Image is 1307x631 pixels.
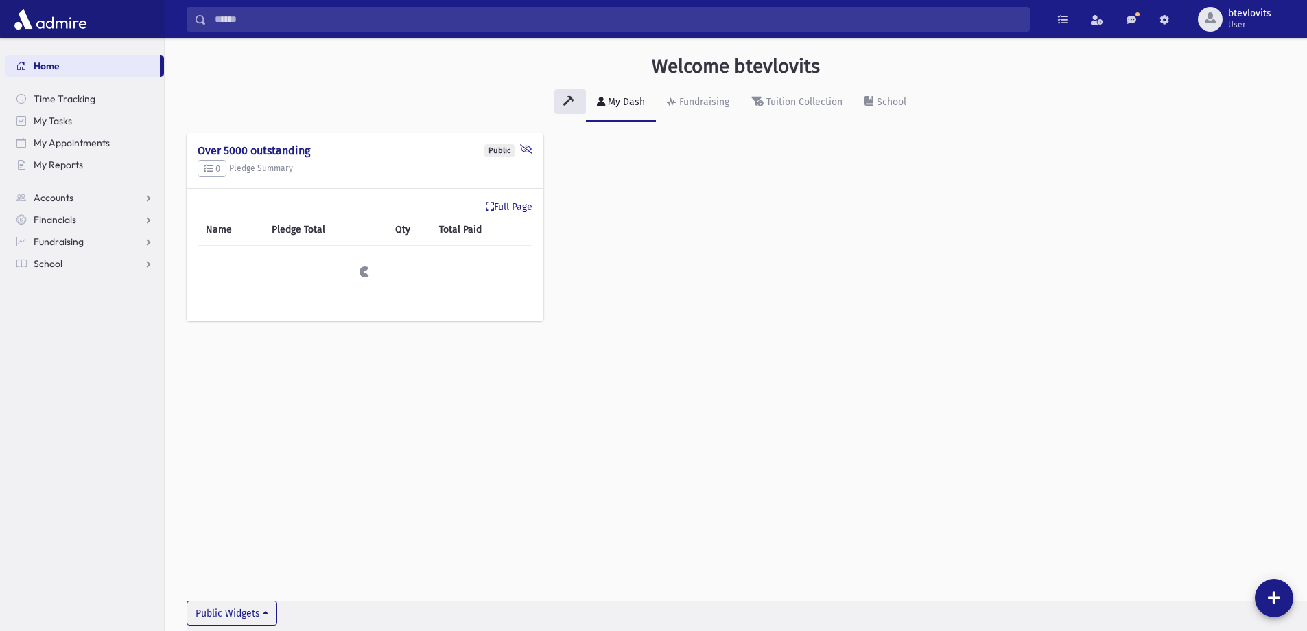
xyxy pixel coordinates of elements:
[198,160,226,178] button: 0
[34,115,72,127] span: My Tasks
[34,257,62,270] span: School
[874,96,906,108] div: School
[5,132,164,154] a: My Appointments
[5,253,164,275] a: School
[5,154,164,176] a: My Reports
[34,159,83,171] span: My Reports
[486,200,532,214] a: Full Page
[1228,19,1271,30] span: User
[198,214,263,246] th: Name
[34,192,73,204] span: Accounts
[34,236,84,248] span: Fundraising
[431,214,532,246] th: Total Paid
[204,163,220,174] span: 0
[34,93,95,105] span: Time Tracking
[5,187,164,209] a: Accounts
[764,96,843,108] div: Tuition Collection
[484,144,515,157] div: Public
[740,84,853,122] a: Tuition Collection
[5,110,164,132] a: My Tasks
[387,214,431,246] th: Qty
[207,7,1029,32] input: Search
[187,601,277,626] button: Public Widgets
[656,84,740,122] a: Fundraising
[5,231,164,253] a: Fundraising
[5,88,164,110] a: Time Tracking
[586,84,656,122] a: My Dash
[263,214,387,246] th: Pledge Total
[198,144,532,157] h4: Over 5000 outstanding
[853,84,917,122] a: School
[676,96,729,108] div: Fundraising
[34,214,76,226] span: Financials
[34,137,110,149] span: My Appointments
[198,160,532,178] h5: Pledge Summary
[5,55,160,77] a: Home
[34,60,60,72] span: Home
[5,209,164,231] a: Financials
[11,5,90,33] img: AdmirePro
[1228,8,1271,19] span: btevlovits
[652,55,820,78] h3: Welcome btevlovits
[605,96,645,108] div: My Dash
